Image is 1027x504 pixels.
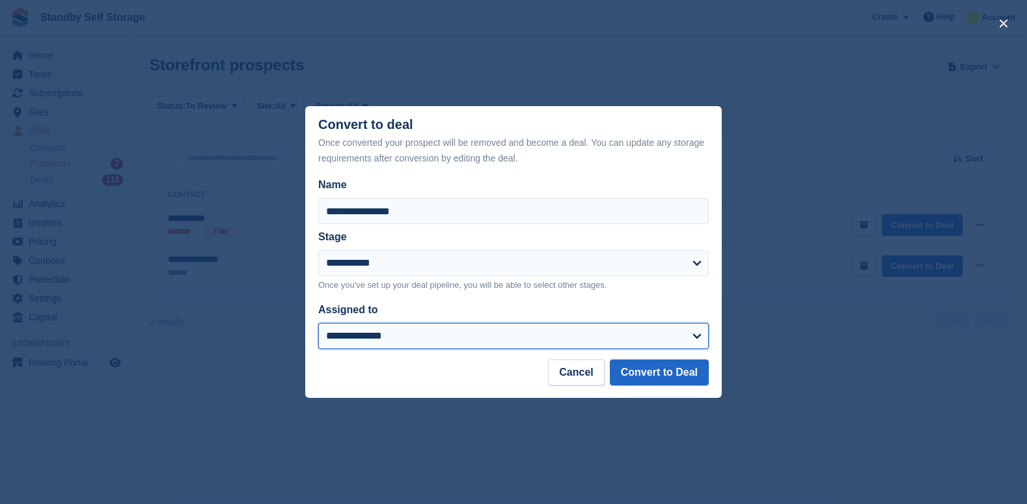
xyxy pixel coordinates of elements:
[548,359,604,385] button: Cancel
[318,304,378,315] label: Assigned to
[993,13,1014,34] button: close
[318,231,347,242] label: Stage
[318,279,709,292] p: Once you've set up your deal pipeline, you will be able to select other stages.
[610,359,709,385] button: Convert to Deal
[318,117,709,166] div: Convert to deal
[318,135,709,166] div: Once converted your prospect will be removed and become a deal. You can update any storage requir...
[318,177,709,193] label: Name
